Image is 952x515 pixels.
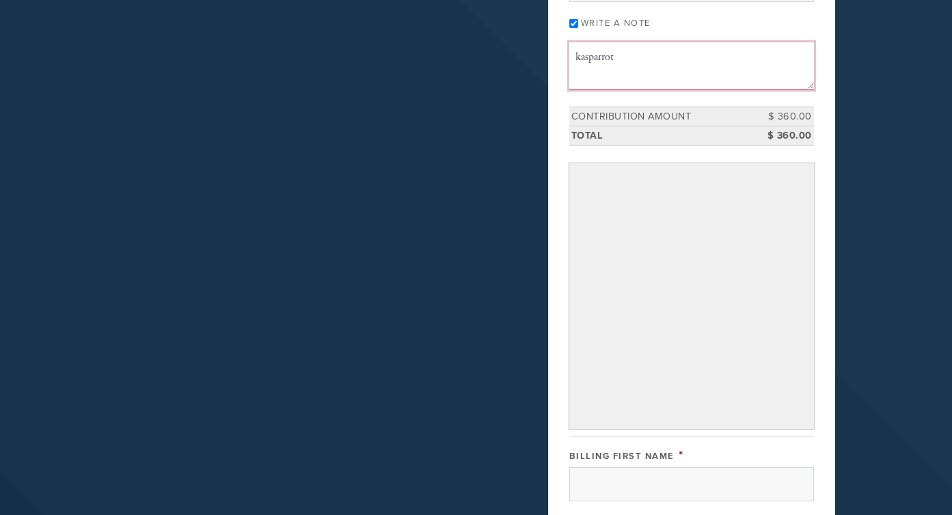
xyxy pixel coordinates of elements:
td: Contribution Amount [569,107,752,126]
span: This field is required. [679,447,684,462]
label: Billing First Name [569,451,675,462]
label: Write a note [581,18,651,29]
iframe: Secure payment input frame [572,166,811,426]
td: Total [569,126,752,146]
td: $ 360.00 [752,107,814,126]
td: $ 360.00 [752,126,814,146]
